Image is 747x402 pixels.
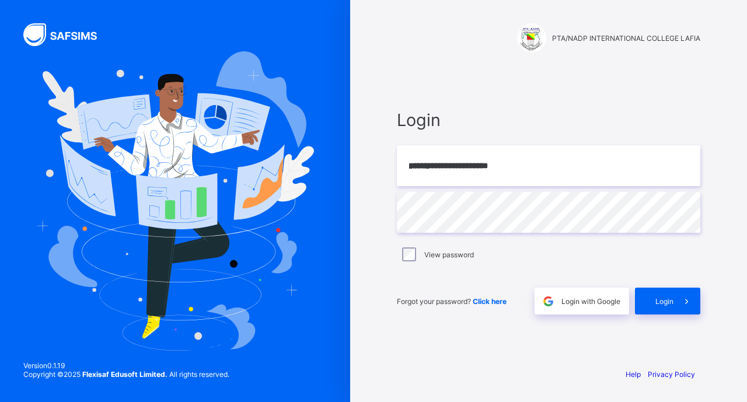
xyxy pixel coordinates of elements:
[542,295,555,308] img: google.396cfc9801f0270233282035f929180a.svg
[82,370,167,379] strong: Flexisaf Edusoft Limited.
[552,34,700,43] span: PTA/NADP INTERNATIONAL COLLEGE LAFIA
[397,110,700,130] span: Login
[23,361,229,370] span: Version 0.1.19
[397,297,507,306] span: Forgot your password?
[626,370,641,379] a: Help
[424,250,474,259] label: View password
[648,370,695,379] a: Privacy Policy
[473,297,507,306] a: Click here
[36,51,314,350] img: Hero Image
[561,297,620,306] span: Login with Google
[23,23,111,46] img: SAFSIMS Logo
[23,370,229,379] span: Copyright © 2025 All rights reserved.
[655,297,673,306] span: Login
